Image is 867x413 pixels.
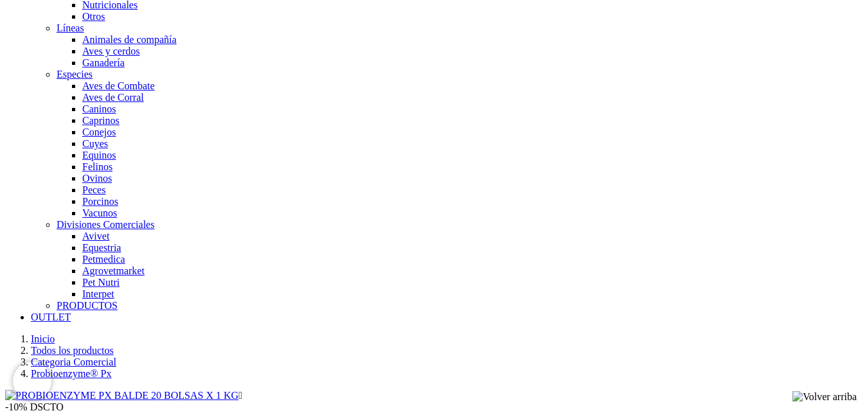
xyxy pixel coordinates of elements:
[82,150,116,161] a: Equinos
[82,288,114,299] a: Interpet
[5,390,238,401] img: PROBIOENZYME PX BALDE 20 BOLSAS X 1 KG
[31,345,114,356] a: Todos los productos
[82,207,117,218] a: Vacunos
[82,92,144,103] a: Aves de Corral
[82,80,155,91] a: Aves de Combate
[82,115,120,126] a: Caprinos
[82,46,139,57] a: Aves y cerdos
[13,362,51,400] iframe: Brevo live chat
[82,196,118,207] a: Porcinos
[82,57,125,68] a: Ganadería
[57,22,84,33] a: Líneas
[31,368,111,379] a: Probioenzyme® Px
[82,127,116,137] a: Conejos
[82,242,121,253] a: Equestria
[57,300,118,311] a: PRODUCTOS
[82,231,109,242] a: Avivet
[82,173,112,184] a: Ovinos
[5,401,862,413] div: -10% DSCTO
[82,277,120,288] a: Pet Nutri
[82,138,108,149] a: Cuyes
[82,103,116,114] a: Caninos
[792,391,857,403] img: Volver arriba
[82,161,112,172] a: Felinos
[57,69,93,80] a: Especies
[82,11,105,22] a: Otros
[57,219,154,230] a: Divisiones Comerciales
[31,312,71,322] a: OUTLET
[82,34,177,45] a: Animales de compañía
[82,184,105,195] a: Peces
[82,254,125,265] a: Petmedica
[31,356,116,367] a: Categoria Comercial
[31,333,55,344] a: Inicio
[238,390,242,401] i: 
[82,265,145,276] a: Agrovetmarket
